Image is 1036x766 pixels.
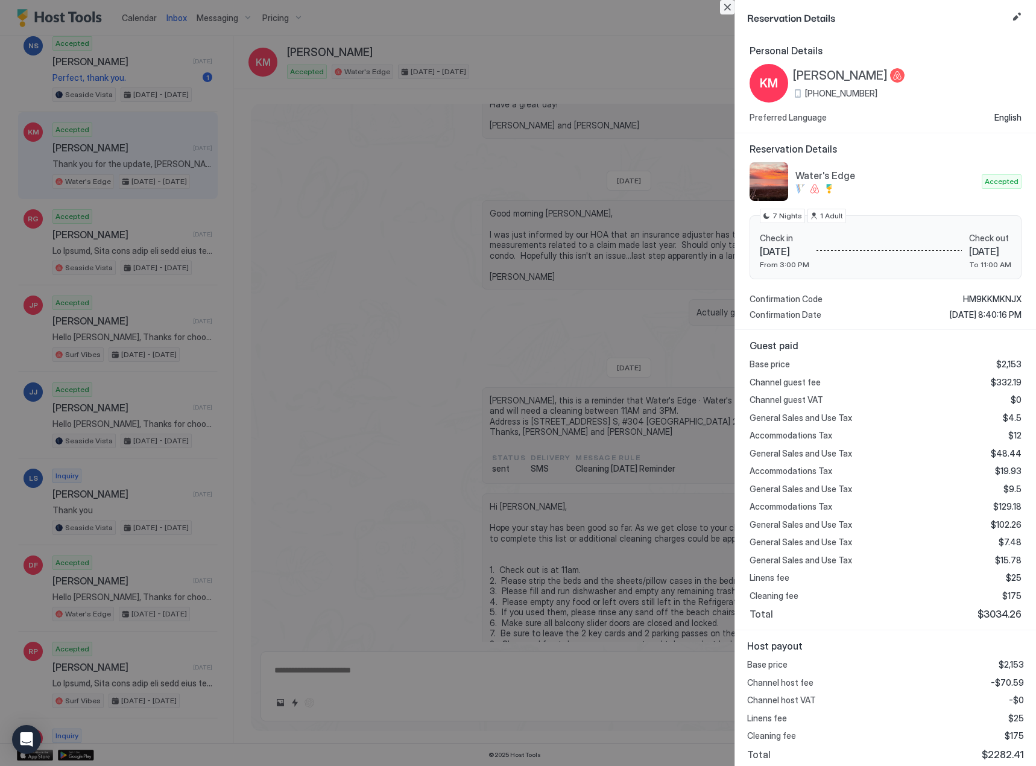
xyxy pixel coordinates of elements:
span: [PHONE_NUMBER] [805,88,877,99]
span: Accommodations Tax [750,430,832,441]
span: $12 [1008,430,1022,441]
span: 7 Nights [772,210,802,221]
span: $175 [1005,730,1024,741]
span: Accommodations Tax [750,501,832,512]
span: Preferred Language [750,112,827,123]
span: Total [747,749,771,761]
span: $3034.26 [978,608,1022,620]
span: General Sales and Use Tax [750,413,852,423]
span: $332.19 [991,377,1022,388]
span: [PERSON_NAME] [793,68,888,83]
span: Reservation Details [750,143,1022,155]
span: -$0 [1009,695,1024,706]
span: From 3:00 PM [760,260,809,269]
span: To 11:00 AM [969,260,1011,269]
span: Reservation Details [747,10,1007,25]
span: $175 [1002,590,1022,601]
span: General Sales and Use Tax [750,448,852,459]
span: $15.78 [995,555,1022,566]
span: $2282.41 [982,749,1024,761]
span: $7.48 [999,537,1022,548]
span: Accommodations Tax [750,466,832,476]
span: Base price [750,359,790,370]
span: $25 [1008,713,1024,724]
span: $0 [1011,394,1022,405]
span: Guest paid [750,340,1022,352]
span: Water's Edge [795,169,977,182]
span: Cleaning fee [747,730,796,741]
span: Check out [969,233,1011,244]
span: $19.93 [995,466,1022,476]
span: Linens fee [750,572,789,583]
span: General Sales and Use Tax [750,555,852,566]
span: [DATE] [760,245,809,258]
span: Channel guest fee [750,377,821,388]
span: HM9KKMKNJX [963,294,1022,305]
span: 1 Adult [820,210,843,221]
span: Base price [747,659,788,670]
span: General Sales and Use Tax [750,537,852,548]
span: Channel host VAT [747,695,816,706]
span: Accepted [985,176,1019,187]
button: Edit reservation [1009,10,1024,24]
span: KM [760,74,778,92]
span: $2,153 [999,659,1024,670]
span: $48.44 [991,448,1022,459]
span: Host payout [747,640,1024,652]
span: Channel host fee [747,677,813,688]
div: Open Intercom Messenger [12,725,41,754]
span: -$70.59 [991,677,1024,688]
span: General Sales and Use Tax [750,519,852,530]
span: Confirmation Date [750,309,821,320]
span: Check in [760,233,809,244]
div: listing image [750,162,788,201]
span: [DATE] 8:40:16 PM [950,309,1022,320]
span: Personal Details [750,45,1022,57]
span: $9.5 [1003,484,1022,495]
span: Channel guest VAT [750,394,823,405]
span: Total [750,608,773,620]
span: $129.18 [993,501,1022,512]
span: Linens fee [747,713,787,724]
span: English [994,112,1022,123]
span: $25 [1006,572,1022,583]
span: Confirmation Code [750,294,823,305]
span: Cleaning fee [750,590,798,601]
span: $102.26 [991,519,1022,530]
span: $2,153 [996,359,1022,370]
span: General Sales and Use Tax [750,484,852,495]
span: [DATE] [969,245,1011,258]
span: $4.5 [1003,413,1022,423]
